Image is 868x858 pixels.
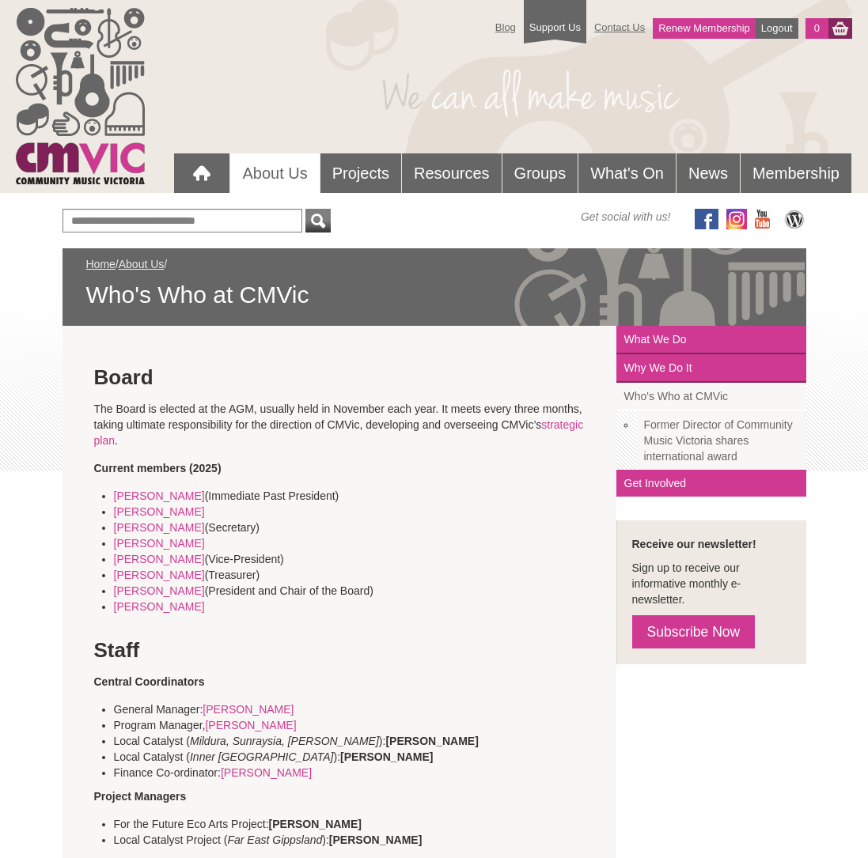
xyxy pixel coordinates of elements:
[114,600,205,613] a: [PERSON_NAME]
[205,719,296,731] a: [PERSON_NAME]
[114,567,605,583] li: (Treasurer)
[203,703,294,716] a: [PERSON_NAME]
[616,470,806,497] a: Get Involved
[636,411,806,470] a: Former Director of Community Music Victoria shares international award
[581,209,671,225] span: Get social with us!
[221,766,312,779] a: [PERSON_NAME]
[402,153,502,193] a: Resources
[653,18,756,39] a: Renew Membership
[94,462,222,474] strong: Current members (2025)
[114,816,605,832] li: For the Future Eco Arts Project:
[94,401,585,448] p: The Board is elected at the AGM, usually held in November each year. It meets every three months,...
[114,584,205,597] a: [PERSON_NAME]
[340,750,433,763] strong: [PERSON_NAME]
[190,750,334,763] em: Inner [GEOGRAPHIC_DATA]
[114,488,605,504] li: (Immediate Past President)
[114,537,205,550] a: [PERSON_NAME]
[632,560,790,607] p: Sign up to receive our informative monthly e-newsletter.
[616,354,806,383] a: Why We Do It
[86,280,783,310] span: Who's Who at CMVic
[86,256,783,310] div: / /
[586,13,653,41] a: Contact Us
[385,735,478,747] strong: [PERSON_NAME]
[616,383,806,411] a: Who's Who at CMVic
[114,569,205,581] a: [PERSON_NAME]
[114,749,605,765] li: Local Catalyst ( ):
[230,153,319,194] a: About Us
[94,790,187,803] strong: Project Managers
[114,717,605,733] li: Program Manager,
[329,833,422,846] strong: [PERSON_NAME]
[726,209,747,229] img: icon-instagram.png
[114,553,205,565] a: [PERSON_NAME]
[94,365,585,389] h2: Board
[677,153,740,193] a: News
[487,13,524,41] a: Blog
[227,833,322,846] em: Far East Gippsland
[86,258,116,270] a: Home
[16,8,145,184] img: cmvic_logo.png
[114,505,205,518] a: [PERSON_NAME]
[805,18,828,39] a: 0
[114,701,605,717] li: General Manager:
[190,735,379,747] em: Mildura, Sunraysia, [PERSON_NAME]
[632,615,756,648] a: Subscribe Now
[119,258,165,270] a: About Us
[502,153,578,193] a: Groups
[114,489,205,502] a: [PERSON_NAME]
[756,18,798,39] a: Logout
[114,765,605,781] li: Finance Co-ordinator:
[114,733,605,749] li: Local Catalyst ( ):
[114,521,205,534] a: [PERSON_NAME]
[114,583,605,599] li: (President and Chair of the Board)
[94,488,585,662] h2: Staff
[94,675,205,688] b: Central Coordinators
[114,832,605,848] li: Local Catalyst Project ( ):
[114,520,605,535] li: (Secretary)
[783,209,806,229] img: CMVic Blog
[114,551,605,567] li: (Vice-President)
[269,818,362,830] strong: [PERSON_NAME]
[578,153,676,193] a: What's On
[616,326,806,354] a: What We Do
[320,153,401,193] a: Projects
[741,153,851,193] a: Membership
[632,538,756,550] strong: Receive our newsletter!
